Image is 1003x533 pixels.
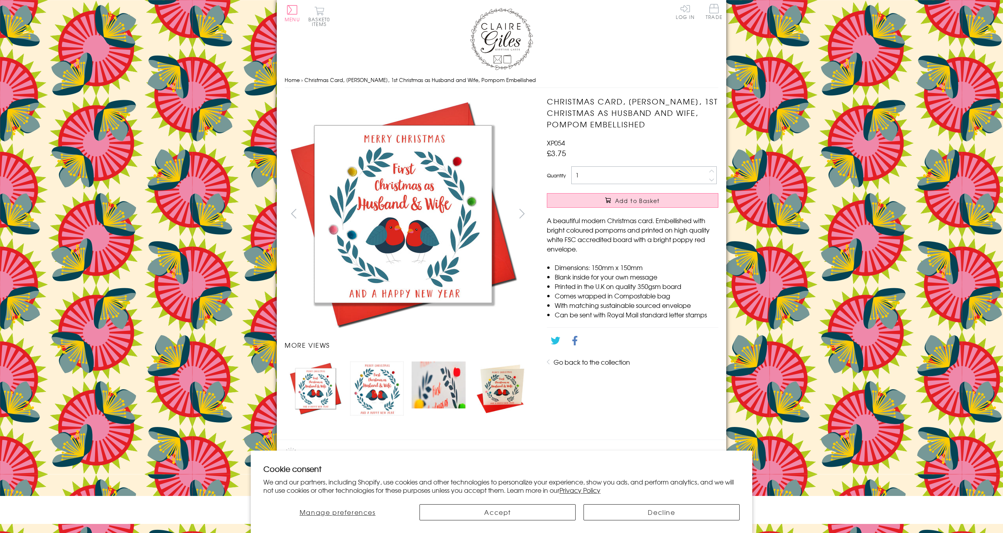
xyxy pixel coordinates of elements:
img: Christmas Card, Robins, 1st Christmas as Husband and Wife, Pompom Embellished [412,362,465,408]
button: Menu [285,5,300,22]
a: Trade [706,4,722,21]
h1: Christmas Card, [PERSON_NAME], 1st Christmas as Husband and Wife, Pompom Embellished [547,96,718,130]
li: Dimensions: 150mm x 150mm [555,263,718,272]
img: Christmas Card, Robins, 1st Christmas as Husband and Wife, Pompom Embellished [474,362,527,416]
button: Decline [584,504,740,520]
span: › [301,76,303,84]
li: Blank inside for your own message [555,272,718,281]
img: Claire Giles Greetings Cards [470,8,533,70]
span: £3.75 [547,147,566,158]
h2: Cookie consent [263,463,740,474]
button: Manage preferences [263,504,412,520]
ul: Carousel Pagination [285,358,531,420]
h2: Product recommendations [285,448,718,460]
span: Menu [285,16,300,23]
img: Christmas Card, Robins, 1st Christmas as Husband and Wife, Pompom Embellished [289,362,342,415]
button: Add to Basket [547,193,718,208]
img: Christmas Card, Robins, 1st Christmas as Husband and Wife, Pompom Embellished [285,96,521,332]
li: Carousel Page 3 [408,358,469,420]
button: next [513,205,531,222]
nav: breadcrumbs [285,72,718,88]
button: Basket0 items [308,6,330,26]
li: Carousel Page 2 [346,358,408,420]
p: A beautiful modern Christmas card. Embellished with bright coloured pompoms and printed on high q... [547,216,718,253]
li: Carousel Page 1 (Current Slide) [285,358,346,420]
button: Accept [419,504,576,520]
button: prev [285,205,302,222]
a: Home [285,76,300,84]
li: Comes wrapped in Compostable bag [555,291,718,300]
img: Christmas Card, Robins, 1st Christmas as Husband and Wife, Pompom Embellished [531,96,768,332]
a: Log In [676,4,695,19]
img: Christmas Card, Robins, 1st Christmas as Husband and Wife, Pompom Embellished [350,362,404,415]
span: Christmas Card, [PERSON_NAME], 1st Christmas as Husband and Wife, Pompom Embellished [304,76,536,84]
a: Go back to the collection [554,357,630,367]
span: 0 items [312,16,330,28]
span: Add to Basket [615,197,660,205]
li: With matching sustainable sourced envelope [555,300,718,310]
span: XP054 [547,138,565,147]
li: Can be sent with Royal Mail standard letter stamps [555,310,718,319]
a: Privacy Policy [559,485,600,495]
span: Trade [706,4,722,19]
li: Printed in the U.K on quality 350gsm board [555,281,718,291]
span: Manage preferences [300,507,376,517]
h3: More views [285,340,531,350]
label: Quantity [547,172,566,179]
p: We and our partners, including Shopify, use cookies and other technologies to personalize your ex... [263,478,740,494]
li: Carousel Page 4 [470,358,531,420]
